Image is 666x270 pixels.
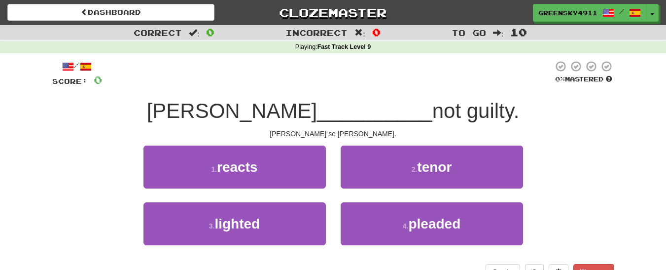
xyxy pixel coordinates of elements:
[52,60,102,73] div: /
[189,29,200,37] span: :
[341,146,523,189] button: 2.tenor
[533,4,646,22] a: GreenSky4911 /
[214,216,260,231] span: lighted
[432,99,520,122] span: not guilty.
[211,165,217,173] small: 1 .
[493,29,504,37] span: :
[403,222,409,230] small: 4 .
[52,77,88,85] span: Score:
[412,165,418,173] small: 2 .
[285,28,348,38] span: Incorrect
[52,129,614,139] div: [PERSON_NAME] se [PERSON_NAME].
[619,8,624,15] span: /
[229,4,436,21] a: Clozemaster
[317,43,371,50] strong: Fast Track Level 9
[555,75,565,83] span: 0 %
[417,159,452,175] span: tenor
[217,159,258,175] span: reacts
[341,202,523,245] button: 4.pleaded
[147,99,317,122] span: [PERSON_NAME]
[7,4,214,21] a: Dashboard
[452,28,486,38] span: To go
[317,99,432,122] span: __________
[553,75,614,84] div: Mastered
[408,216,460,231] span: pleaded
[538,8,597,17] span: GreenSky4911
[206,26,214,38] span: 0
[143,202,326,245] button: 3.lighted
[209,222,215,230] small: 3 .
[94,74,102,86] span: 0
[354,29,365,37] span: :
[134,28,182,38] span: Correct
[143,146,326,189] button: 1.reacts
[372,26,381,38] span: 0
[510,26,527,38] span: 10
